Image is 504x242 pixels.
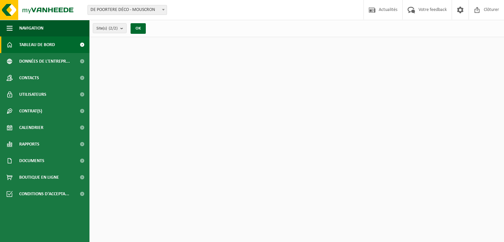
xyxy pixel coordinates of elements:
span: Boutique en ligne [19,169,59,186]
span: Contrat(s) [19,103,42,119]
span: Données de l'entrepr... [19,53,70,70]
button: OK [131,23,146,34]
span: Rapports [19,136,39,152]
count: (2/2) [109,26,118,30]
button: Site(s)(2/2) [93,23,127,33]
span: Contacts [19,70,39,86]
iframe: chat widget [3,227,111,242]
span: Navigation [19,20,43,36]
span: Utilisateurs [19,86,46,103]
span: Documents [19,152,44,169]
span: Conditions d'accepta... [19,186,69,202]
span: Tableau de bord [19,36,55,53]
span: DE POORTERE DÉCO - MOUSCRON [88,5,167,15]
span: Site(s) [96,24,118,33]
span: Calendrier [19,119,43,136]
